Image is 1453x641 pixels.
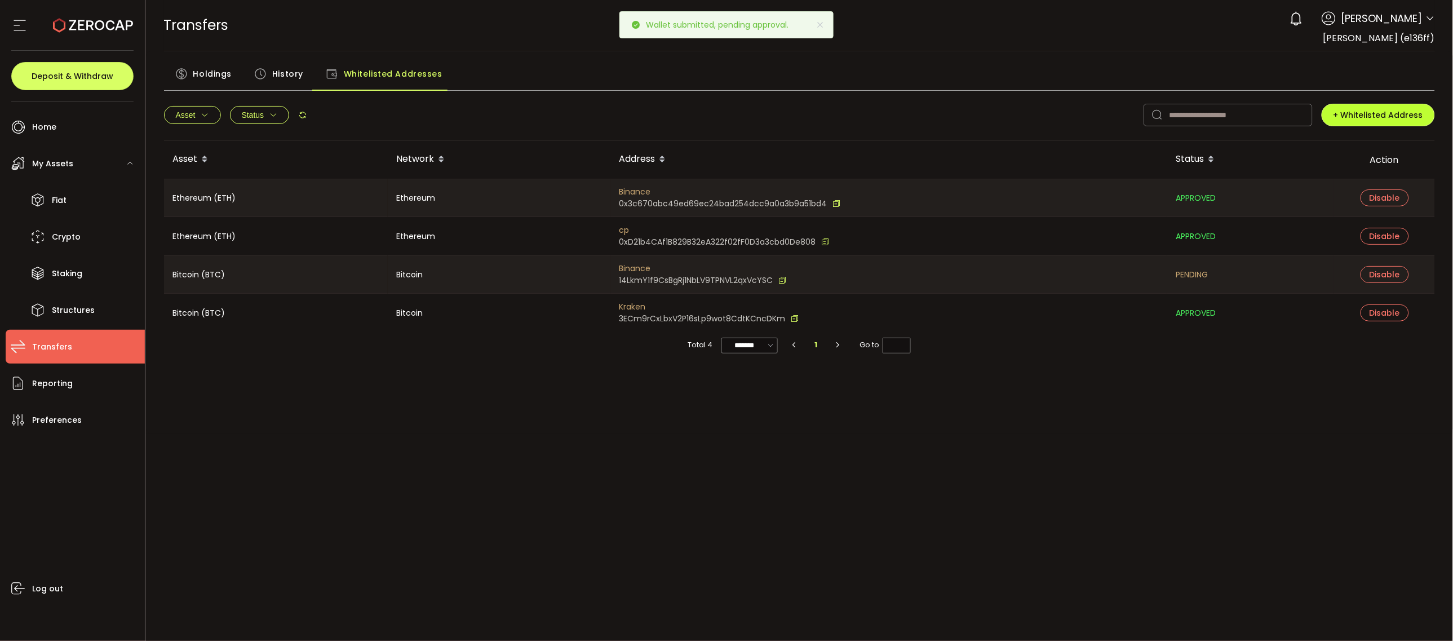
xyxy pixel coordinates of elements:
[230,106,290,124] button: Status
[173,307,225,320] span: Bitcoin (BTC)
[52,192,67,209] span: Fiat
[52,229,81,245] span: Crypto
[1334,109,1423,121] span: + Whitelisted Address
[1361,266,1409,283] button: Disable
[173,230,236,243] span: Ethereum (ETH)
[193,63,232,85] span: Holdings
[1167,150,1334,169] div: Status
[176,110,196,120] span: Asset
[1370,307,1400,319] span: Disable
[1370,192,1400,204] span: Disable
[32,375,73,392] span: Reporting
[173,192,236,205] span: Ethereum (ETH)
[32,412,82,428] span: Preferences
[860,337,911,353] span: Go to
[619,263,787,275] span: Binance
[1176,307,1216,320] span: APPROVED
[397,307,423,320] span: Bitcoin
[1370,269,1400,280] span: Disable
[1334,153,1436,166] div: Action
[619,275,773,286] span: 14LkmY1f9CsBgRj1NbLV9TPNVL2qxVcYSC
[1341,11,1423,26] span: [PERSON_NAME]
[1397,587,1453,641] iframe: Chat Widget
[242,110,264,120] span: Status
[619,224,830,236] span: cp
[32,156,73,172] span: My Assets
[619,186,841,198] span: Binance
[164,150,388,169] div: Asset
[52,302,95,319] span: Structures
[619,236,816,248] span: 0xD21b4CAf1B829B32eA322f02fF0D3a3cbd0De808
[1176,192,1216,205] span: APPROVED
[272,63,303,85] span: History
[1361,189,1409,206] button: Disable
[397,268,423,281] span: Bitcoin
[397,192,436,205] span: Ethereum
[610,150,1167,169] div: Address
[164,15,229,35] span: Transfers
[688,337,713,353] span: Total 4
[397,230,436,243] span: Ethereum
[619,198,827,210] span: 0x3c670abc49ed69ec24bad254dcc9a0a3b9a51bd4
[173,268,225,281] span: Bitcoin (BTC)
[646,21,798,29] p: Wallet submitted, pending approval.
[32,72,113,80] span: Deposit & Withdraw
[619,301,799,313] span: Kraken
[32,339,72,355] span: Transfers
[1322,104,1435,126] button: + Whitelisted Address
[1361,228,1409,245] button: Disable
[32,581,63,597] span: Log out
[619,313,786,325] span: 3ECm9rCxLbxV2P16sLp9wot8CdtKCncDKm
[806,337,826,353] li: 1
[11,62,134,90] button: Deposit & Withdraw
[1176,230,1216,243] span: APPROVED
[1176,268,1208,281] span: PENDING
[1323,32,1435,45] span: [PERSON_NAME] (e136ff)
[1370,231,1400,242] span: Disable
[388,150,610,169] div: Network
[32,119,56,135] span: Home
[344,63,442,85] span: Whitelisted Addresses
[1361,304,1409,321] button: Disable
[52,266,82,282] span: Staking
[164,106,221,124] button: Asset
